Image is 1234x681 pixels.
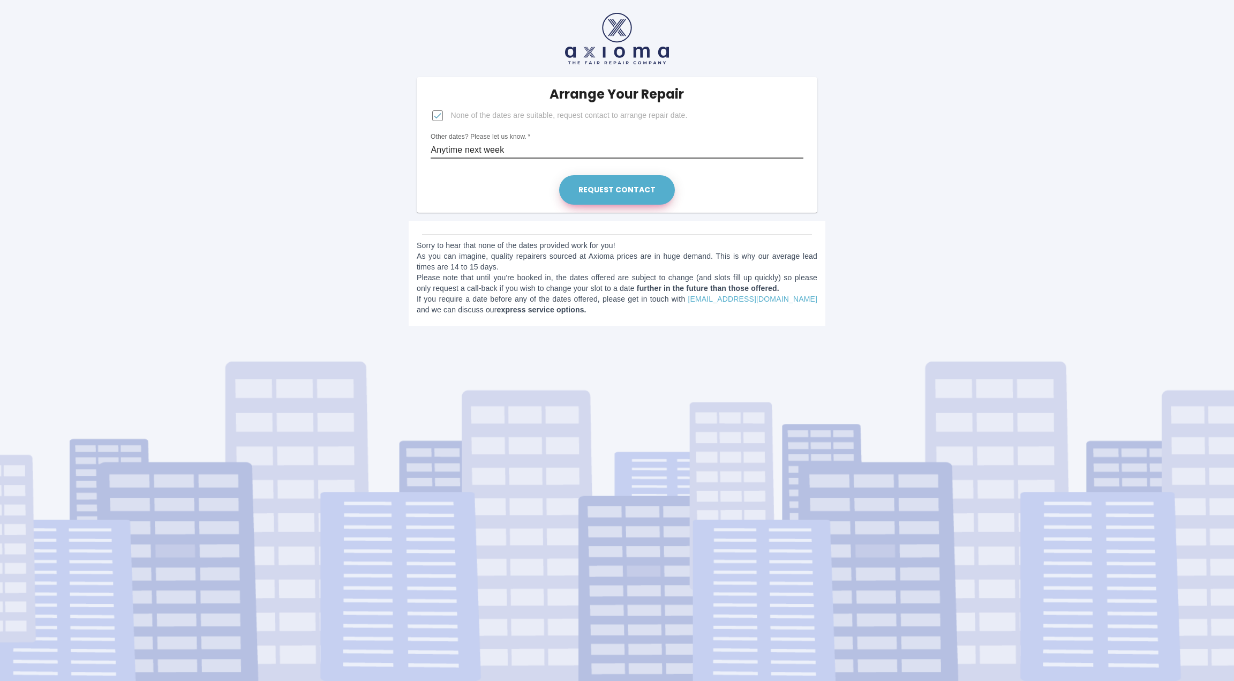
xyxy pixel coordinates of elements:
[497,305,586,314] b: express service options.
[417,240,817,315] p: Sorry to hear that none of the dates provided work for you! As you can imagine, quality repairers...
[565,13,669,64] img: axioma
[637,284,779,293] b: further in the future than those offered.
[550,86,684,103] h5: Arrange Your Repair
[559,175,675,205] button: Request contact
[450,110,687,121] span: None of the dates are suitable, request contact to arrange repair date.
[688,295,817,303] a: [EMAIL_ADDRESS][DOMAIN_NAME]
[431,132,530,141] label: Other dates? Please let us know.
